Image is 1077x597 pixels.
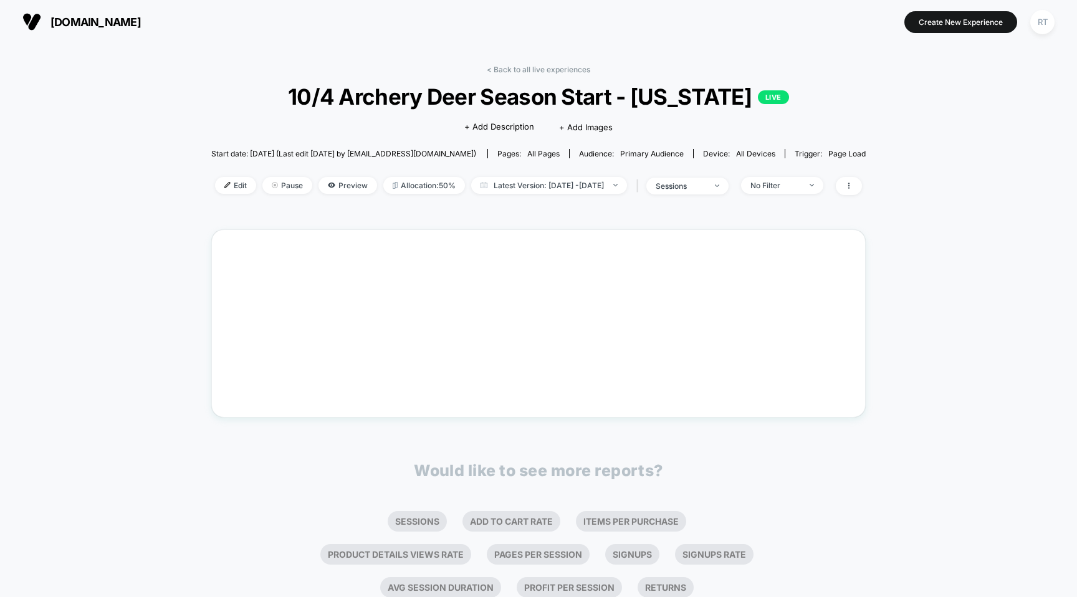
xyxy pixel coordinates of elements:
[50,16,141,29] span: [DOMAIN_NAME]
[487,65,590,74] a: < Back to all live experiences
[471,177,627,194] span: Latest Version: [DATE] - [DATE]
[656,181,706,191] div: sessions
[736,149,775,158] span: all devices
[904,11,1017,33] button: Create New Experience
[1030,10,1055,34] div: RT
[464,121,534,133] span: + Add Description
[393,182,398,189] img: rebalance
[559,122,613,132] span: + Add Images
[318,177,377,194] span: Preview
[414,461,663,480] p: Would like to see more reports?
[828,149,866,158] span: Page Load
[383,177,465,194] span: Allocation: 50%
[215,177,256,194] span: Edit
[22,12,41,31] img: Visually logo
[320,544,471,565] li: Product Details Views Rate
[497,149,560,158] div: Pages:
[576,511,686,532] li: Items Per Purchase
[211,149,476,158] span: Start date: [DATE] (Last edit [DATE] by [EMAIL_ADDRESS][DOMAIN_NAME])
[605,544,659,565] li: Signups
[481,182,487,188] img: calendar
[1027,9,1058,35] button: RT
[750,181,800,190] div: No Filter
[19,12,145,32] button: [DOMAIN_NAME]
[810,184,814,186] img: end
[620,149,684,158] span: Primary Audience
[715,184,719,187] img: end
[388,511,447,532] li: Sessions
[758,90,789,104] p: LIVE
[579,149,684,158] div: Audience:
[693,149,785,158] span: Device:
[487,544,590,565] li: Pages Per Session
[224,182,231,188] img: edit
[262,177,312,194] span: Pause
[613,184,618,186] img: end
[675,544,754,565] li: Signups Rate
[633,177,646,195] span: |
[795,149,866,158] div: Trigger:
[527,149,560,158] span: all pages
[244,84,833,110] span: 10/4 Archery Deer Season Start - [US_STATE]
[462,511,560,532] li: Add To Cart Rate
[272,182,278,188] img: end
